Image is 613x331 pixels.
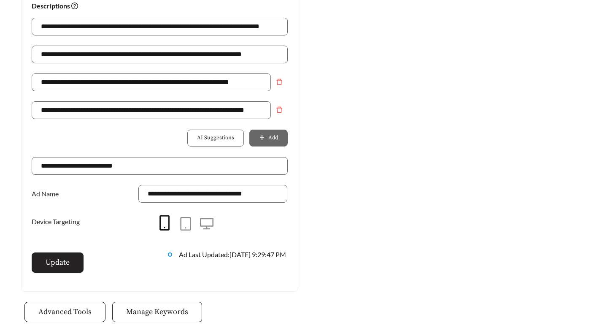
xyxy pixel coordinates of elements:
[179,250,287,270] div: Ad Last Updated: [DATE] 9:29:47 PM
[271,106,287,113] span: delete
[200,217,213,231] span: desktop
[126,306,188,317] span: Manage Keywords
[175,214,196,235] button: tablet
[249,130,287,147] button: plusAdd
[271,73,288,90] button: Remove field
[38,306,92,317] span: Advanced Tools
[32,252,84,273] button: Update
[46,257,70,268] span: Update
[32,157,288,175] input: Website
[197,134,234,142] span: AI Suggestions
[24,302,105,322] button: Advanced Tools
[187,130,244,147] button: AI Suggestions
[179,217,192,231] span: tablet
[32,2,78,10] strong: Descriptions
[71,3,78,9] span: question-circle
[154,213,175,234] button: mobile
[271,101,288,118] button: Remove field
[157,215,172,231] span: mobile
[32,213,84,231] label: Device Targeting
[112,302,202,322] button: Manage Keywords
[138,185,288,203] input: Ad Name
[32,185,63,203] label: Ad Name
[271,79,287,85] span: delete
[196,214,217,235] button: desktop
